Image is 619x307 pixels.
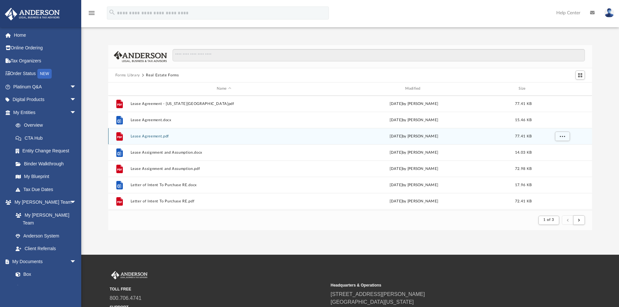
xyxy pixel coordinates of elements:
[130,102,317,106] button: Lease Agreement - [US_STATE][GEOGRAPHIC_DATA]pdf
[9,242,83,255] a: Client Referrals
[130,167,317,171] button: Lease Assignment and Assumption.pdf
[604,8,614,18] img: User Pic
[9,170,83,183] a: My Blueprint
[515,118,532,122] span: 15.46 KB
[110,286,326,292] small: TOLL FREE
[320,149,508,155] div: [DATE] by [PERSON_NAME]
[320,182,508,188] div: [DATE] by [PERSON_NAME]
[320,166,508,172] div: [DATE] by [PERSON_NAME]
[173,49,585,61] input: Search files and folders
[146,72,179,78] button: Real Estate Forms
[111,86,127,92] div: id
[5,80,86,93] a: Platinum Q&Aarrow_drop_down
[130,86,317,92] div: Name
[9,268,80,281] a: Box
[5,29,86,42] a: Home
[70,255,83,268] span: arrow_drop_down
[9,145,86,158] a: Entity Change Request
[70,93,83,107] span: arrow_drop_down
[130,199,317,203] button: Letter of Intent To Purchase RE.pdf
[130,134,317,138] button: Lease Agreement.pdf
[9,183,86,196] a: Tax Due Dates
[320,86,507,92] div: Modified
[320,101,508,107] div: [DATE] by [PERSON_NAME]
[331,299,414,305] a: [GEOGRAPHIC_DATA][US_STATE]
[9,157,86,170] a: Binder Walkthrough
[9,209,80,229] a: My [PERSON_NAME] Team
[70,196,83,209] span: arrow_drop_down
[543,218,554,222] span: 1 of 3
[510,86,536,92] div: Size
[110,271,149,279] img: Anderson Advisors Platinum Portal
[9,281,83,294] a: Meeting Minutes
[115,72,140,78] button: Forms Library
[88,12,96,17] a: menu
[5,93,86,106] a: Digital Productsarrow_drop_down
[539,86,585,92] div: id
[130,118,317,122] button: Lease Agreement.docx
[515,134,532,138] span: 77.41 KB
[108,96,592,210] div: grid
[5,196,83,209] a: My [PERSON_NAME] Teamarrow_drop_down
[515,199,532,203] span: 72.41 KB
[37,69,52,79] div: NEW
[538,216,559,225] button: 1 of 3
[5,54,86,67] a: Tax Organizers
[3,8,62,20] img: Anderson Advisors Platinum Portal
[88,9,96,17] i: menu
[130,183,317,187] button: Letter of Intent To Purchase RE.docx
[9,119,86,132] a: Overview
[110,295,142,301] a: 800.706.4741
[5,255,83,268] a: My Documentsarrow_drop_down
[320,133,508,139] div: [DATE] by [PERSON_NAME]
[109,9,116,16] i: search
[575,70,585,80] button: Switch to Grid View
[5,42,86,55] a: Online Ordering
[320,117,508,123] div: [DATE] by [PERSON_NAME]
[555,131,570,141] button: More options
[70,106,83,119] span: arrow_drop_down
[515,167,532,170] span: 72.98 KB
[5,106,86,119] a: My Entitiesarrow_drop_down
[9,132,86,145] a: CTA Hub
[70,80,83,94] span: arrow_drop_down
[331,291,425,297] a: [STREET_ADDRESS][PERSON_NAME]
[515,150,532,154] span: 14.03 KB
[331,282,547,288] small: Headquarters & Operations
[320,198,508,204] div: [DATE] by [PERSON_NAME]
[515,183,532,186] span: 17.96 KB
[5,67,86,81] a: Order StatusNEW
[515,102,532,105] span: 77.41 KB
[9,229,83,242] a: Anderson System
[130,150,317,155] button: Lease Assignment and Assumption.docx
